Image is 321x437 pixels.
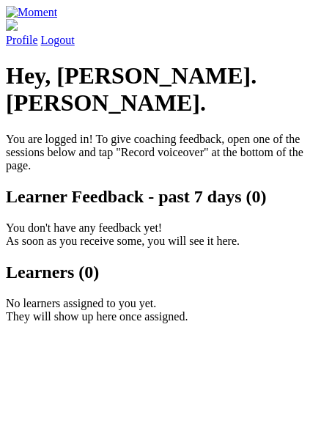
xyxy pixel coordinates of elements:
[6,297,315,323] p: No learners assigned to you yet. They will show up here once assigned.
[6,19,18,31] img: default_avatar-b4e2223d03051bc43aaaccfb402a43260a3f17acc7fafc1603fdf008d6cba3c9.png
[6,133,315,172] p: You are logged in! To give coaching feedback, open one of the sessions below and tap "Record voic...
[6,221,315,248] p: You don't have any feedback yet! As soon as you receive some, you will see it here.
[6,6,57,19] img: Moment
[6,19,315,46] a: Profile
[6,187,315,207] h2: Learner Feedback - past 7 days (0)
[6,62,315,117] h1: Hey, [PERSON_NAME].[PERSON_NAME].
[41,34,75,46] a: Logout
[6,262,315,282] h2: Learners (0)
